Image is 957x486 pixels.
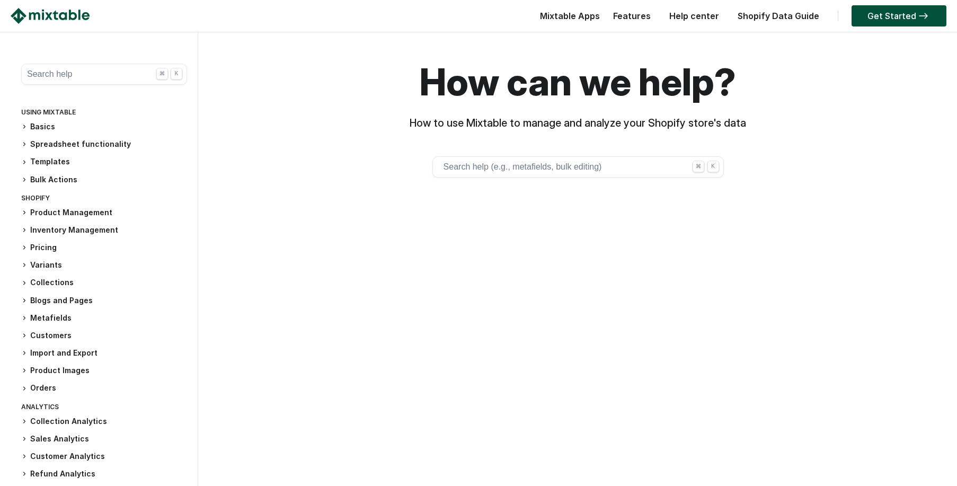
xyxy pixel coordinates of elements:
a: Shopify Data Guide [732,11,825,21]
div: K [707,161,719,172]
h3: Collections [21,277,187,288]
h3: Collection Analytics [21,416,187,427]
h3: Templates [21,156,187,167]
h3: Blogs and Pages [21,295,187,306]
h3: Pricing [21,242,187,253]
div: Using Mixtable [21,106,187,121]
h3: Variants [21,260,187,271]
div: K [171,68,182,79]
div: Analytics [21,401,187,416]
button: Search help (e.g., metafields, bulk editing) ⌘ K [432,156,724,178]
h3: Refund Analytics [21,469,187,480]
img: Mixtable logo [11,8,90,24]
h3: Bulk Actions [21,174,187,185]
img: arrow-right.svg [916,13,931,19]
h3: Product Images [21,365,187,376]
h3: Import and Export [21,348,187,359]
h3: Spreadsheet functionality [21,139,187,150]
h3: Sales Analytics [21,434,187,445]
a: Help center [664,11,724,21]
h3: Metafields [21,313,187,324]
h3: Basics [21,121,187,132]
div: ⌘ [693,161,704,172]
a: Get Started [852,5,946,26]
h3: How to use Mixtable to manage and analyze your Shopify store's data [203,117,952,130]
h3: Orders [21,383,187,394]
button: Search help ⌘ K [21,64,187,85]
h1: How can we help? [203,58,952,106]
div: Shopify [21,192,187,207]
a: Features [608,11,656,21]
h3: Customer Analytics [21,451,187,462]
h3: Inventory Management [21,225,187,236]
div: Mixtable Apps [535,8,600,29]
div: ⌘ [156,68,168,79]
h3: Product Management [21,207,187,218]
h3: Customers [21,330,187,341]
